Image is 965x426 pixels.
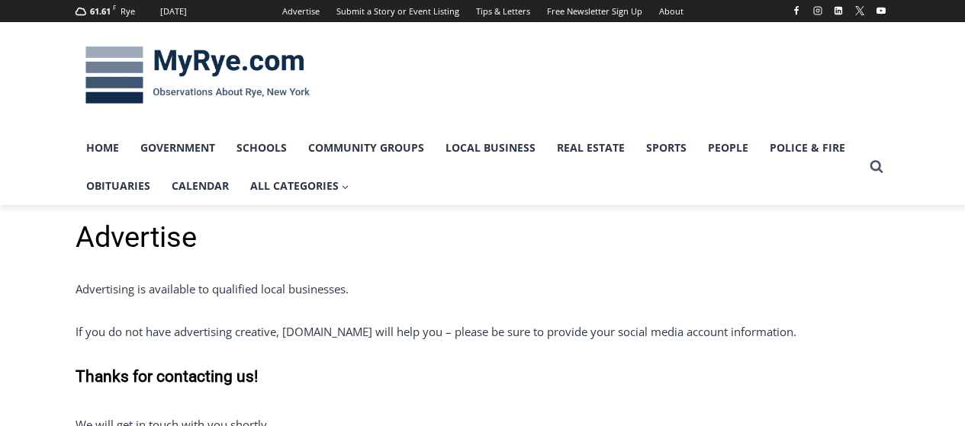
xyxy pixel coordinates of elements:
a: Instagram [809,2,827,20]
a: Home [76,129,130,167]
button: View Search Form [863,153,890,181]
a: Facebook [787,2,806,20]
a: Police & Fire [759,129,856,167]
a: Sports [635,129,697,167]
a: Linkedin [829,2,848,20]
a: Government [130,129,226,167]
a: Community Groups [298,129,435,167]
p: If you do not have advertising creative, [DOMAIN_NAME] will help you – please be sure to provide ... [76,322,890,341]
img: MyRye.com [76,36,320,115]
span: 61.61 [90,5,111,17]
a: All Categories [240,167,360,205]
a: X [851,2,869,20]
div: Rye [121,5,135,18]
a: Local Business [435,129,546,167]
a: YouTube [872,2,890,20]
a: Real Estate [546,129,635,167]
a: Calendar [161,167,240,205]
span: F [113,3,116,11]
a: People [697,129,759,167]
p: Advertising is available to qualified local businesses. [76,280,890,298]
div: [DATE] [160,5,187,18]
a: Obituaries [76,167,161,205]
span: All Categories [250,178,349,194]
a: Schools [226,129,298,167]
nav: Primary Navigation [76,129,863,206]
strong: Thanks for contacting us! [76,367,258,386]
h1: Advertise [76,220,890,255]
